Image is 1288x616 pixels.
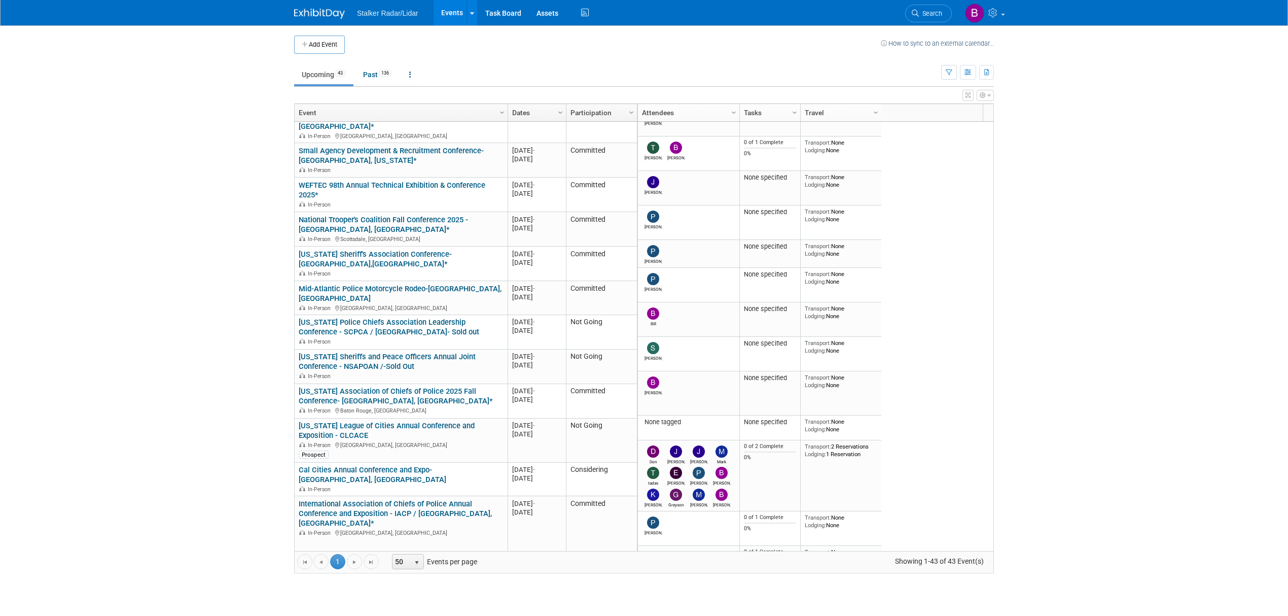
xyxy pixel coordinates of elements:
[647,211,659,223] img: Peter Bauer
[299,131,503,140] div: [GEOGRAPHIC_DATA], [GEOGRAPHIC_DATA]
[647,176,659,188] img: Joe Bartels
[294,65,353,84] a: Upcoming43
[645,529,662,535] div: Peter Bauer
[690,501,708,507] div: Michael Guinn
[299,451,329,459] div: Prospect
[533,216,535,223] span: -
[744,454,797,461] div: 0%
[805,278,826,285] span: Lodging:
[512,104,559,121] a: Dates
[317,558,325,566] span: Go to the previous page
[667,501,685,507] div: Greyson Jenista
[299,270,305,276] img: In-Person Event
[645,479,662,486] div: tadas eikinas
[805,147,826,154] span: Lodging:
[715,489,728,501] img: Brooke Journet
[805,549,878,563] div: None 1 Reservation
[744,514,797,521] div: 0 of 1 Complete
[645,354,662,361] div: Stephen Barlag
[805,243,878,257] div: None None
[805,208,831,215] span: Transport:
[299,486,305,491] img: In-Person Event
[645,154,662,160] div: Tommy Yates
[667,479,685,486] div: Eric Zastrow
[805,305,878,320] div: None None
[713,501,731,507] div: Brooke Journet
[693,446,705,458] img: Joe Bartels
[299,303,503,312] div: [GEOGRAPHIC_DATA], [GEOGRAPHIC_DATA]
[790,104,801,119] a: Column Settings
[566,178,637,212] td: Committed
[805,443,878,458] div: 2 Reservations 1 Reservation
[647,273,659,285] img: Patrick Fagan
[647,245,659,257] img: Patrick Fagan
[350,558,359,566] span: Go to the next page
[566,281,637,315] td: Committed
[566,143,637,178] td: Committed
[805,270,831,278] span: Transport:
[645,389,662,395] div: Brian Wong
[566,100,637,143] td: Committed
[512,284,561,293] div: [DATE]
[512,326,561,335] div: [DATE]
[299,181,485,199] a: WEFTEC 98th Annual Technical Exhibition & Conference 2025*
[647,446,659,458] img: Don Horen
[533,318,535,326] span: -
[919,10,942,17] span: Search
[805,139,831,146] span: Transport:
[805,216,826,223] span: Lodging:
[533,250,535,258] span: -
[805,426,826,433] span: Lodging:
[512,352,561,361] div: [DATE]
[413,559,421,567] span: select
[297,554,312,569] a: Go to the first page
[744,104,794,121] a: Tasks
[512,258,561,267] div: [DATE]
[308,167,334,174] span: In-Person
[299,201,305,207] img: In-Person Event
[805,208,878,223] div: None None
[693,467,705,479] img: Paul Nichols
[512,395,561,404] div: [DATE]
[299,406,503,415] div: Baton Rouge, [GEOGRAPHIC_DATA]
[670,467,682,479] img: Eric Zastrow
[313,554,329,569] a: Go to the previous page
[299,133,305,138] img: In-Person Event
[744,418,797,426] div: None specified
[512,421,561,430] div: [DATE]
[512,250,561,258] div: [DATE]
[392,555,410,569] span: 50
[512,215,561,224] div: [DATE]
[512,318,561,326] div: [DATE]
[294,36,345,54] button: Add Event
[730,109,738,117] span: Column Settings
[299,442,305,447] img: In-Person Event
[647,467,659,479] img: tadas eikinas
[533,285,535,292] span: -
[805,313,826,320] span: Lodging:
[299,407,305,413] img: In-Person Event
[744,305,797,313] div: None specified
[512,430,561,438] div: [DATE]
[805,418,878,433] div: None None
[645,458,662,464] div: Don Horen
[744,549,797,556] div: 0 of 1 Complete
[299,530,305,535] img: In-Person Event
[744,270,797,279] div: None specified
[533,500,535,507] span: -
[299,284,502,303] a: Mid-Atlantic Police Motorcycle Rodeo-[GEOGRAPHIC_DATA], [GEOGRAPHIC_DATA]
[299,528,503,537] div: [GEOGRAPHIC_DATA], [GEOGRAPHIC_DATA]
[647,489,659,501] img: Kathryn Pulejo
[335,70,346,77] span: 43
[805,243,831,250] span: Transport:
[299,305,305,310] img: In-Person Event
[805,514,831,521] span: Transport:
[744,174,797,182] div: None specified
[645,223,662,229] div: Peter Bauer
[645,257,662,264] div: Patrick Fagan
[729,104,740,119] a: Column Settings
[667,154,685,160] div: Brooke Journet
[533,422,535,429] span: -
[805,181,826,188] span: Lodging:
[627,109,635,117] span: Column Settings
